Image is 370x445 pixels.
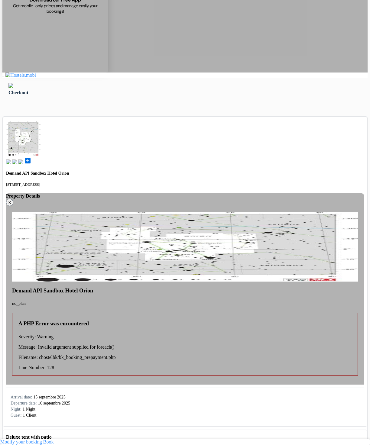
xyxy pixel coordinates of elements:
[23,413,37,418] span: 1 Client
[8,90,28,95] span: Checkout
[6,434,364,440] b: Deluxe tent with patio
[18,160,23,164] img: truck.svg
[6,394,11,398] img: calendar.svg
[6,171,364,176] h4: Demand API Sandbox Hotel Orion
[6,406,11,411] img: moon.svg
[12,288,358,294] h4: Demand API Sandbox Hotel Orion
[12,160,17,164] img: music.svg
[9,3,101,14] span: Get mobile-only prices and manage easily your bookings!
[6,401,37,405] span: Departure date:
[18,365,358,370] p: Line Number: 128
[6,400,11,405] img: calendar.svg
[6,413,22,418] span: Guest:
[6,412,11,417] img: user_icon.svg
[24,157,31,164] span: add_box
[6,193,364,199] h4: Property Details
[12,301,358,306] p: no_plan
[38,401,70,405] span: 16 septembre 2025
[18,321,358,327] h4: A PHP Error was encountered
[18,355,358,360] p: Filename: chostelbk/bk_booking_prepayment.php
[8,83,13,88] img: left_arrow.svg
[24,160,31,165] a: add_box
[23,407,35,411] span: 1 Night
[6,160,11,164] img: book.svg
[5,73,36,78] img: Hostels.mobi
[18,344,358,350] p: Message: Invalid argument supplied for foreach()
[6,199,13,206] button: X
[18,334,358,340] p: Severity: Warning
[6,395,32,399] span: Arrival date:
[6,182,40,187] small: [STREET_ADDRESS]
[33,395,66,399] span: 15 septembre 2025
[6,407,21,411] span: Night:
[0,439,42,444] a: Modify your booking
[43,439,54,444] a: Book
